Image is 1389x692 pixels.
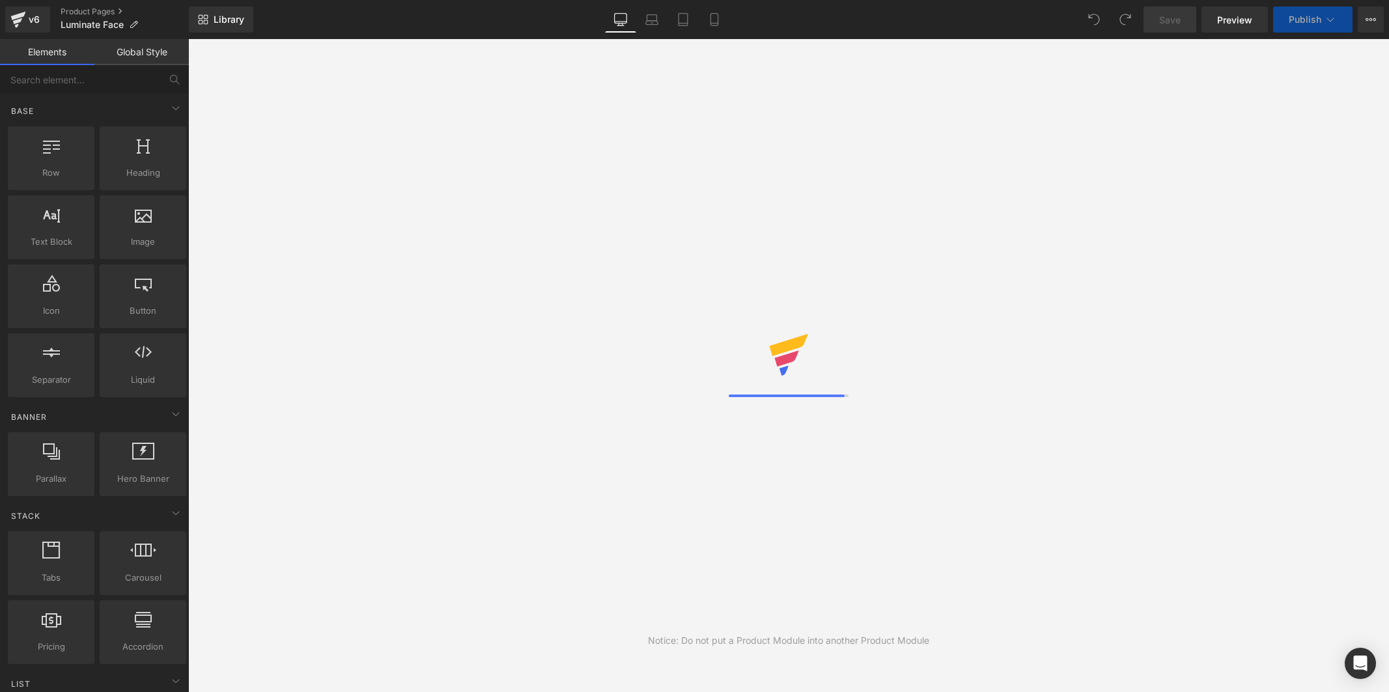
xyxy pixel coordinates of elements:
[104,472,182,486] span: Hero Banner
[10,411,48,423] span: Banner
[1273,7,1353,33] button: Publish
[12,640,91,654] span: Pricing
[10,678,32,690] span: List
[12,472,91,486] span: Parallax
[605,7,636,33] a: Desktop
[1081,7,1107,33] button: Undo
[667,7,699,33] a: Tablet
[104,235,182,249] span: Image
[104,571,182,585] span: Carousel
[61,7,189,17] a: Product Pages
[1345,648,1376,679] div: Open Intercom Messenger
[1201,7,1268,33] a: Preview
[5,7,50,33] a: v6
[12,235,91,249] span: Text Block
[1112,7,1138,33] button: Redo
[10,105,35,117] span: Base
[189,7,253,33] a: New Library
[94,39,189,65] a: Global Style
[104,304,182,318] span: Button
[636,7,667,33] a: Laptop
[12,373,91,387] span: Separator
[214,14,244,25] span: Library
[12,304,91,318] span: Icon
[12,571,91,585] span: Tabs
[1217,13,1252,27] span: Preview
[61,20,124,30] span: Luminate Face
[12,166,91,180] span: Row
[104,373,182,387] span: Liquid
[1358,7,1384,33] button: More
[1289,14,1321,25] span: Publish
[26,11,42,28] div: v6
[699,7,730,33] a: Mobile
[10,510,42,522] span: Stack
[104,166,182,180] span: Heading
[1159,13,1181,27] span: Save
[648,633,929,648] div: Notice: Do not put a Product Module into another Product Module
[104,640,182,654] span: Accordion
